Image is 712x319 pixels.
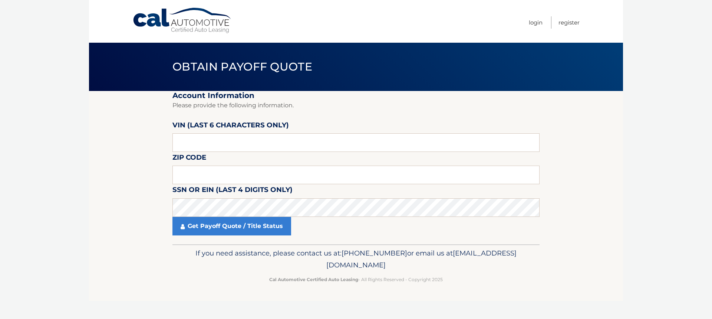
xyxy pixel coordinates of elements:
[177,276,535,283] p: - All Rights Reserved - Copyright 2025
[172,91,540,100] h2: Account Information
[172,60,312,74] span: Obtain Payoff Quote
[132,7,233,34] a: Cal Automotive
[172,217,291,235] a: Get Payoff Quote / Title Status
[172,184,293,198] label: SSN or EIN (last 4 digits only)
[177,247,535,271] p: If you need assistance, please contact us at: or email us at
[342,249,407,257] span: [PHONE_NUMBER]
[558,16,580,29] a: Register
[269,277,358,282] strong: Cal Automotive Certified Auto Leasing
[529,16,543,29] a: Login
[172,152,206,166] label: Zip Code
[172,120,289,133] label: VIN (last 6 characters only)
[172,100,540,111] p: Please provide the following information.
